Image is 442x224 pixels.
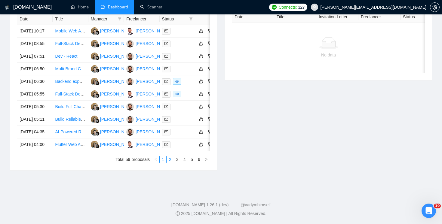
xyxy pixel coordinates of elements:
span: dislike [208,117,212,122]
td: [DATE] 05:55 [17,88,53,101]
a: FM[PERSON_NAME] [126,91,170,96]
td: [DATE] 06:50 [17,63,53,75]
img: FM [126,90,134,98]
button: dislike [207,65,214,72]
img: AA [126,128,134,136]
span: like [199,104,203,109]
a: [DOMAIN_NAME] 1.26.1 (dev) [171,202,229,207]
th: Date [232,11,274,23]
a: Mobile Web App Designer for Feel Me App [55,29,134,33]
div: [PERSON_NAME] [136,78,170,85]
a: ES[PERSON_NAME] [91,91,135,96]
img: AA [126,116,134,123]
img: gigradar-bm.png [95,94,100,98]
div: [PERSON_NAME] [100,65,135,72]
button: like [198,90,205,98]
td: Dev - React [53,50,88,63]
div: [PERSON_NAME] [100,116,135,123]
span: dislike [208,66,212,71]
span: like [199,54,203,59]
button: right [203,156,210,163]
img: gigradar-bm.png [95,43,100,47]
span: 327 [298,4,305,11]
td: Flutter Web App UX Design [53,138,88,151]
th: Date [17,13,53,25]
span: mail [164,54,168,58]
button: like [198,103,205,110]
div: [PERSON_NAME] [100,78,135,85]
span: 10 [434,204,441,208]
span: dislike [208,54,212,59]
span: filter [117,14,123,23]
td: Build Full ChatGPT-Style Website (AI-Powered, OpenAI API Integration) [53,101,88,113]
img: AA [126,65,134,73]
th: Title [274,11,316,23]
a: ES[PERSON_NAME] [91,129,135,134]
a: Backend expert for connectivity fix with REAC app [55,79,149,84]
td: [DATE] 10:17 [17,25,53,38]
img: ES [91,116,98,123]
a: ES[PERSON_NAME] [91,66,135,71]
span: mail [164,42,168,45]
span: mail [164,130,168,134]
div: [PERSON_NAME] [136,103,170,110]
td: Multi-Brand Catering Order Management &amp; Reporting System [53,63,88,75]
span: like [199,117,203,122]
li: 5 [188,156,195,163]
span: user [312,5,317,9]
img: ES [91,128,98,136]
a: ES[PERSON_NAME] [91,53,135,58]
span: Status [162,16,187,22]
span: mail [164,29,168,33]
th: Freelancer [358,11,401,23]
span: dashboard [101,5,105,9]
a: 5 [189,156,195,163]
div: [PERSON_NAME] [136,28,170,34]
td: [DATE] 05:11 [17,113,53,126]
div: [PERSON_NAME] [136,116,170,123]
td: Full-Stack Dev looking to hire for SAAS [53,38,88,50]
td: AI-Powered RFP Discovery &amp; Auto-Proposal Web App [53,126,88,138]
td: [DATE] 04:35 [17,126,53,138]
button: dislike [207,78,214,85]
div: [PERSON_NAME] [136,40,170,47]
button: dislike [207,40,214,47]
button: like [198,116,205,123]
th: Title [53,13,88,25]
button: setting [430,2,440,12]
td: Backend expert for connectivity fix with REAC app [53,75,88,88]
div: [PERSON_NAME] [136,91,170,97]
a: Build Reliable Database &#43; Query Layer (SQL &amp; AI, No Hallucinations) — with Dataset Compare [55,117,250,122]
span: dislike [208,29,212,33]
span: dislike [208,104,212,109]
li: 3 [174,156,181,163]
span: filter [188,14,194,23]
img: FM [126,27,134,35]
div: [PERSON_NAME] [100,141,135,148]
span: like [199,92,203,96]
div: [PERSON_NAME] [100,53,135,59]
a: ES[PERSON_NAME] [91,117,135,121]
td: Full-Stack Developer Needed to Complete App in Replit [53,88,88,101]
span: dislike [208,142,212,147]
img: FM [126,141,134,148]
li: 1 [159,156,167,163]
button: like [198,65,205,72]
li: Next Page [203,156,210,163]
td: [DATE] 06:30 [17,75,53,88]
a: ES[PERSON_NAME] [91,41,135,46]
a: 4 [181,156,188,163]
img: upwork-logo.png [272,5,277,10]
div: No data [237,52,420,58]
a: ES[PERSON_NAME] [91,79,135,83]
a: AA[PERSON_NAME] [126,117,170,121]
div: [PERSON_NAME] [136,129,170,135]
a: Full-Stack Dev looking to hire for SAAS [55,41,128,46]
li: Total 59 proposals [115,156,150,163]
button: dislike [207,128,214,135]
div: [PERSON_NAME] [136,53,170,59]
img: ES [91,40,98,47]
div: [PERSON_NAME] [100,91,135,97]
a: Dev - React [55,54,77,59]
a: Multi-Brand Catering Order Management &amp; Reporting System [55,66,179,71]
